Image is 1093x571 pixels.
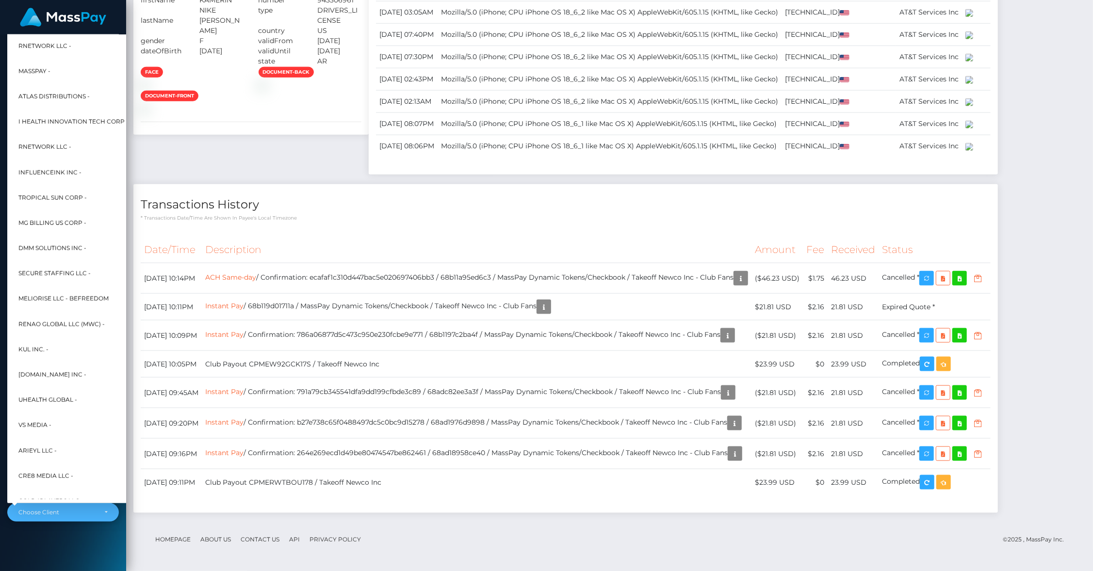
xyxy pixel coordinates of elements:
[828,351,879,378] td: 23.99 USD
[259,81,266,89] img: bfc64e43-e6ca-46b1-810b-f13da86fb873
[18,292,109,305] span: Meliorise LLC - BEfreedom
[803,378,828,408] td: $2.16
[202,439,751,469] td: / Confirmation: 264e269ecd1d49be80474547be862461 / 68ad18958ce40 / MassPay Dynamic Tokens/Checkbo...
[965,76,973,84] img: 200x100
[141,237,202,263] th: Date/Time
[840,77,849,82] img: us.png
[285,532,304,547] a: API
[205,331,244,339] a: Instant Pay
[18,317,105,330] span: Renao Global LLC (MWC) -
[18,469,73,482] span: Cre8 Media LLC -
[205,302,244,311] a: Instant Pay
[18,242,86,254] span: DMM Solutions Inc -
[965,9,973,17] img: 200x100
[879,263,991,294] td: Cancelled *
[192,46,251,56] div: [DATE]
[438,24,782,46] td: Mozilla/5.0 (iPhone; CPU iPhone OS 18_6_2 like Mac OS X) AppleWebKit/605.1.15 (KHTML, like Gecko)
[310,5,369,26] div: DRIVERS_LICENSE
[141,67,163,78] span: face
[205,418,244,427] a: Instant Pay
[803,439,828,469] td: $2.16
[965,121,973,128] img: 200x100
[840,122,849,127] img: us.png
[251,5,310,26] div: type
[828,439,879,469] td: 21.81 USD
[879,378,991,408] td: Cancelled *
[840,32,849,38] img: us.png
[141,294,202,320] td: [DATE] 10:11PM
[782,135,853,158] td: [TECHNICAL_ID]
[376,68,438,91] td: [DATE] 02:43PM
[879,408,991,439] td: Cancelled *
[18,495,83,508] span: Gold4Players LLC -
[141,351,202,378] td: [DATE] 10:05PM
[782,113,853,135] td: [TECHNICAL_ID]
[18,141,71,153] span: rNetwork LLC -
[879,237,991,263] th: Status
[196,532,235,547] a: About Us
[879,439,991,469] td: Cancelled *
[840,144,849,149] img: us.png
[965,32,973,39] img: 200x100
[202,378,751,408] td: / Confirmation: 791a79cb345541dfa9dd199cfbde3c89 / 68adc82ee3a3f / MassPay Dynamic Tokens/Checkbo...
[828,263,879,294] td: 46.23 USD
[202,320,751,351] td: / Confirmation: 786a06877d5c473c950e230fcbe9e771 / 68b1197c2ba4f / MassPay Dynamic Tokens/Checkbo...
[751,439,803,469] td: ($21.81 USD)
[782,46,853,68] td: [TECHNICAL_ID]
[18,191,87,204] span: Tropical Sun Corp -
[202,351,751,378] td: Club Payout CPMEW92GCK17S / Takeoff Newco Inc
[965,98,973,106] img: 200x100
[751,263,803,294] td: ($46.23 USD)
[205,449,244,458] a: Instant Pay
[133,46,192,56] div: dateOfBirth
[803,351,828,378] td: $0
[7,503,119,522] button: Choose Client
[310,56,369,66] div: AR
[840,10,849,16] img: us.png
[896,24,962,46] td: AT&T Services Inc
[376,1,438,24] td: [DATE] 03:05AM
[18,368,86,381] span: [DOMAIN_NAME] INC -
[251,46,310,56] div: validUntil
[438,113,782,135] td: Mozilla/5.0 (iPhone; CPU iPhone OS 18_6_1 like Mac OS X) AppleWebKit/605.1.15 (KHTML, like Gecko)
[879,320,991,351] td: Cancelled *
[376,135,438,158] td: [DATE] 08:06PM
[18,166,82,178] span: InfluenceInk Inc -
[803,408,828,439] td: $2.16
[840,55,849,60] img: us.png
[310,46,369,56] div: [DATE]
[751,351,803,378] td: $23.99 USD
[141,378,202,408] td: [DATE] 09:45AM
[782,91,853,113] td: [TECHNICAL_ID]
[879,469,991,496] td: Completed
[306,532,365,547] a: Privacy Policy
[376,46,438,68] td: [DATE] 07:30PM
[310,26,369,36] div: US
[133,36,192,46] div: gender
[896,91,962,113] td: AT&T Services Inc
[18,444,57,457] span: Arieyl LLC -
[376,91,438,113] td: [DATE] 02:13AM
[751,294,803,320] td: $21.81 USD
[310,36,369,46] div: [DATE]
[376,113,438,135] td: [DATE] 08:07PM
[202,294,751,320] td: / 68b119d01711a / MassPay Dynamic Tokens/Checkbook / Takeoff Newco Inc - Club Fans
[965,54,973,62] img: 200x100
[438,46,782,68] td: Mozilla/5.0 (iPhone; CPU iPhone OS 18_6_2 like Mac OS X) AppleWebKit/605.1.15 (KHTML, like Gecko)
[18,508,97,516] div: Choose Client
[141,91,198,101] span: document-front
[141,105,148,113] img: b2dc65dd-c1e7-4876-bab7-bb0dd41acbd7
[259,67,314,78] span: document-back
[141,320,202,351] td: [DATE] 10:09PM
[205,273,256,282] a: ACH Same-day
[803,237,828,263] th: Fee
[192,16,251,36] div: [PERSON_NAME]
[751,408,803,439] td: ($21.81 USD)
[18,343,49,356] span: Kul Inc. -
[251,56,310,66] div: state
[18,39,71,52] span: RNetwork LLC -
[18,217,86,229] span: MG Billing US Corp -
[141,263,202,294] td: [DATE] 10:14PM
[828,294,879,320] td: 21.81 USD
[896,68,962,91] td: AT&T Services Inc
